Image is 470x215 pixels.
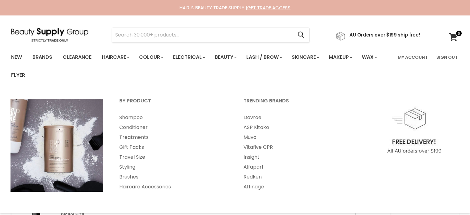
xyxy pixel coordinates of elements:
[168,51,209,64] a: Electrical
[236,113,359,192] ul: Main menu
[3,5,467,11] div: HAIR & BEAUTY TRADE SUPPLY |
[236,172,359,182] a: Redken
[236,96,359,111] a: Trending Brands
[3,48,467,84] nav: Main
[236,113,359,123] a: Davroe
[236,132,359,142] a: Muvo
[394,51,431,64] a: My Account
[28,51,57,64] a: Brands
[242,51,286,64] a: Lash / Brow
[112,28,310,42] form: Product
[210,51,240,64] a: Beauty
[236,123,359,132] a: ASP Kitoko
[134,51,167,64] a: Colour
[112,172,235,182] a: Brushes
[112,113,235,192] ul: Main menu
[357,51,381,64] a: Wax
[112,162,235,172] a: Styling
[112,182,235,192] a: Haircare Accessories
[433,51,461,64] a: Sign Out
[6,51,27,64] a: New
[293,28,309,42] button: Search
[112,152,235,162] a: Travel Size
[58,51,96,64] a: Clearance
[236,182,359,192] a: Affinage
[287,51,323,64] a: Skincare
[236,142,359,152] a: Vitafive CPR
[6,69,30,82] a: Flyer
[6,48,394,84] ul: Main menu
[324,51,356,64] a: Makeup
[236,152,359,162] a: Insight
[112,142,235,152] a: Gift Packs
[112,132,235,142] a: Treatments
[112,113,235,123] a: Shampoo
[97,51,133,64] a: Haircare
[247,4,290,11] a: GET TRADE ACCESS
[112,28,293,42] input: Search
[439,186,464,209] iframe: Gorgias live chat messenger
[112,123,235,132] a: Conditioner
[112,96,235,111] a: By Product
[236,162,359,172] a: Alfaparf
